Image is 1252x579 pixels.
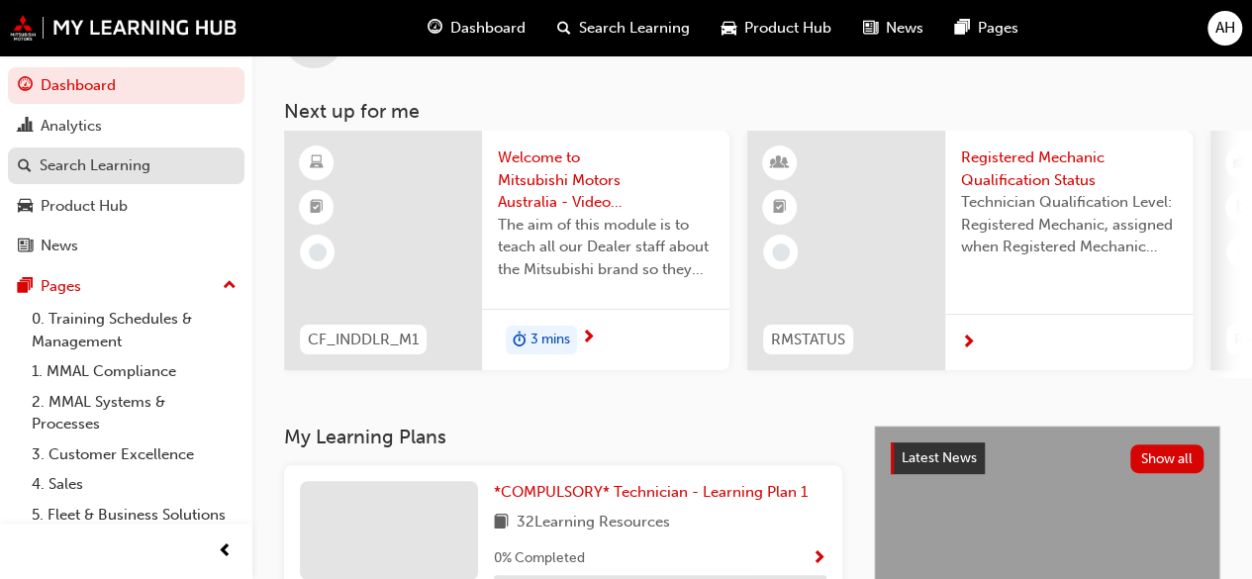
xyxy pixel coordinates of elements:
span: Product Hub [744,17,831,40]
span: next-icon [581,330,596,347]
span: car-icon [722,16,736,41]
span: booktick-icon [773,195,787,221]
span: car-icon [18,198,33,216]
span: pages-icon [955,16,970,41]
span: pages-icon [18,278,33,296]
span: 3 mins [530,329,570,351]
a: 4. Sales [24,469,244,500]
a: Analytics [8,108,244,145]
a: CF_INDDLR_M1Welcome to Mitsubishi Motors Australia - Video (Dealer Induction)The aim of this modu... [284,131,729,370]
span: booktick-icon [310,195,324,221]
a: 3. Customer Excellence [24,439,244,470]
span: news-icon [863,16,878,41]
span: prev-icon [218,539,233,564]
span: News [886,17,923,40]
span: search-icon [18,157,32,175]
span: 0 % Completed [494,547,585,570]
span: chart-icon [18,118,33,136]
div: Pages [41,275,81,298]
span: guage-icon [18,77,33,95]
div: News [41,235,78,257]
span: Pages [978,17,1018,40]
a: search-iconSearch Learning [541,8,706,48]
span: Latest News [902,449,977,466]
a: Dashboard [8,67,244,104]
button: Pages [8,268,244,305]
button: DashboardAnalyticsSearch LearningProduct HubNews [8,63,244,268]
a: pages-iconPages [939,8,1034,48]
a: guage-iconDashboard [412,8,541,48]
span: AH [1215,17,1235,40]
span: up-icon [223,273,237,299]
span: Welcome to Mitsubishi Motors Australia - Video (Dealer Induction) [498,146,714,214]
span: Technician Qualification Level: Registered Mechanic, assigned when Registered Mechanic modules ha... [961,191,1177,258]
a: Product Hub [8,188,244,225]
a: 5. Fleet & Business Solutions [24,500,244,531]
span: duration-icon [513,328,527,353]
span: Search Learning [579,17,690,40]
button: Show Progress [812,546,826,571]
span: Registered Mechanic Qualification Status [961,146,1177,191]
span: learningRecordVerb_NONE-icon [309,243,327,261]
span: 32 Learning Resources [517,511,670,535]
span: booktick-icon [1236,195,1250,221]
span: Dashboard [450,17,526,40]
span: learningResourceType_INSTRUCTOR_LED-icon [773,150,787,176]
span: *COMPULSORY* Technician - Learning Plan 1 [494,483,808,501]
div: Analytics [41,115,102,138]
button: AH [1207,11,1242,46]
span: CF_INDDLR_M1 [308,329,419,351]
span: learningResourceType_ELEARNING-icon [310,150,324,176]
a: News [8,228,244,264]
span: learningRecordVerb_NONE-icon [772,243,790,261]
span: search-icon [557,16,571,41]
h3: My Learning Plans [284,426,842,448]
span: news-icon [18,238,33,255]
h3: Next up for me [252,100,1252,123]
button: Show all [1130,444,1204,473]
img: mmal [10,15,238,41]
span: The aim of this module is to teach all our Dealer staff about the Mitsubishi brand so they demons... [498,214,714,281]
a: *COMPULSORY* Technician - Learning Plan 1 [494,481,816,504]
a: 2. MMAL Systems & Processes [24,387,244,439]
a: 0. Training Schedules & Management [24,304,244,356]
span: book-icon [494,511,509,535]
div: Product Hub [41,195,128,218]
span: guage-icon [428,16,442,41]
a: 1. MMAL Compliance [24,356,244,387]
span: next-icon [961,335,976,352]
a: RMSTATUSRegistered Mechanic Qualification StatusTechnician Qualification Level: Registered Mechan... [747,131,1193,370]
span: learningResourceType_INSTRUCTOR_LED-icon [1236,150,1250,176]
a: car-iconProduct Hub [706,8,847,48]
div: Search Learning [40,154,150,177]
span: RMSTATUS [771,329,845,351]
a: news-iconNews [847,8,939,48]
a: Search Learning [8,147,244,184]
a: Latest NewsShow all [891,442,1204,474]
span: Show Progress [812,550,826,568]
